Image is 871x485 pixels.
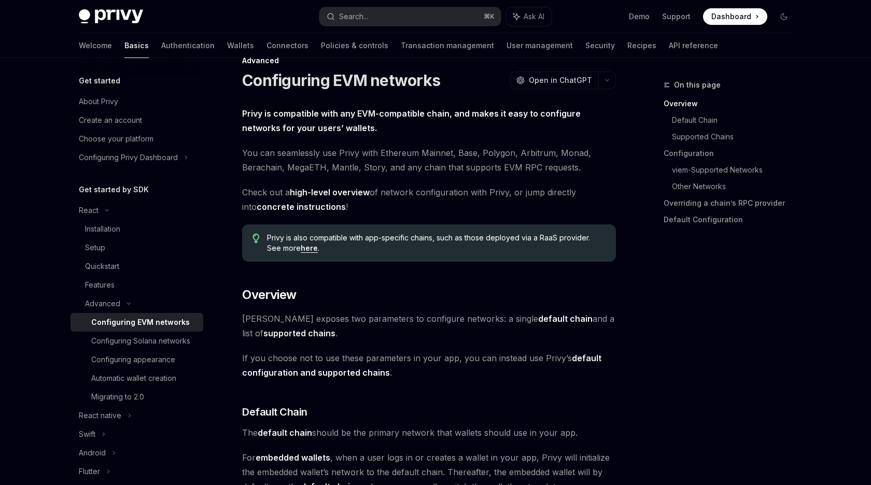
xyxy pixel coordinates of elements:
[71,130,203,148] a: Choose your platform
[71,350,203,369] a: Configuring appearance
[252,234,260,243] svg: Tip
[257,202,346,212] a: concrete instructions
[71,92,203,111] a: About Privy
[301,244,318,253] a: here
[71,313,203,332] a: Configuring EVM networks
[91,316,190,329] div: Configuring EVM networks
[161,33,215,58] a: Authentication
[242,311,616,340] span: [PERSON_NAME] exposes two parameters to configure networks: a single and a list of .
[71,388,203,406] a: Migrating to 2.0
[85,297,120,310] div: Advanced
[258,427,312,438] strong: default chain
[79,114,142,126] div: Create an account
[79,447,106,459] div: Android
[79,465,100,478] div: Flutter
[71,238,203,257] a: Setup
[91,335,190,347] div: Configuring Solana networks
[538,313,593,324] a: default chain
[71,276,203,294] a: Features
[256,452,330,463] strong: embedded wallets
[242,108,581,133] strong: Privy is compatible with any EVM-compatible chain, and makes it easy to configure networks for yo...
[71,369,203,388] a: Automatic wallet creation
[339,10,368,23] div: Search...
[71,111,203,130] a: Create an account
[85,223,120,235] div: Installation
[627,33,656,58] a: Recipes
[91,353,175,366] div: Configuring appearance
[79,95,118,108] div: About Privy
[629,11,650,22] a: Demo
[79,133,153,145] div: Choose your platform
[664,95,800,112] a: Overview
[664,211,800,228] a: Default Configuration
[79,204,99,217] div: React
[672,162,800,178] a: viem-Supported Networks
[669,33,718,58] a: API reference
[71,220,203,238] a: Installation
[124,33,149,58] a: Basics
[242,71,440,90] h1: Configuring EVM networks
[290,187,370,198] a: high-level overview
[664,195,800,211] a: Overriding a chain’s RPC provider
[266,33,308,58] a: Connectors
[672,129,800,145] a: Supported Chains
[662,11,691,22] a: Support
[524,11,544,22] span: Ask AI
[510,72,598,89] button: Open in ChatGPT
[776,8,792,25] button: Toggle dark mode
[711,11,751,22] span: Dashboard
[91,372,176,384] div: Automatic wallet creation
[585,33,615,58] a: Security
[484,12,495,21] span: ⌘ K
[263,328,335,338] strong: supported chains
[529,75,592,85] span: Open in ChatGPT
[242,351,616,380] span: If you choose not to use these parameters in your app, you can instead use Privy’s .
[319,7,501,26] button: Search...⌘K
[674,79,721,91] span: On this page
[242,55,616,66] div: Advanced
[79,428,95,440] div: Swift
[79,151,178,164] div: Configuring Privy Dashboard
[242,185,616,214] span: Check out a of network configuration with Privy, or jump directly into !
[401,33,494,58] a: Transaction management
[71,332,203,350] a: Configuring Solana networks
[79,409,121,422] div: React native
[242,425,616,440] span: The should be the primary network that wallets should use in your app.
[85,241,105,254] div: Setup
[91,391,144,403] div: Migrating to 2.0
[79,33,112,58] a: Welcome
[321,33,388,58] a: Policies & controls
[242,405,307,419] span: Default Chain
[71,257,203,276] a: Quickstart
[507,33,573,58] a: User management
[263,328,335,339] a: supported chains
[703,8,767,25] a: Dashboard
[85,260,119,273] div: Quickstart
[85,279,115,291] div: Features
[79,9,143,24] img: dark logo
[227,33,254,58] a: Wallets
[664,145,800,162] a: Configuration
[79,183,149,196] h5: Get started by SDK
[267,233,606,253] span: Privy is also compatible with app-specific chains, such as those deployed via a RaaS provider. Se...
[242,287,296,303] span: Overview
[506,7,552,26] button: Ask AI
[672,112,800,129] a: Default Chain
[672,178,800,195] a: Other Networks
[79,75,120,87] h5: Get started
[242,146,616,175] span: You can seamlessly use Privy with Ethereum Mainnet, Base, Polygon, Arbitrum, Monad, Berachain, Me...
